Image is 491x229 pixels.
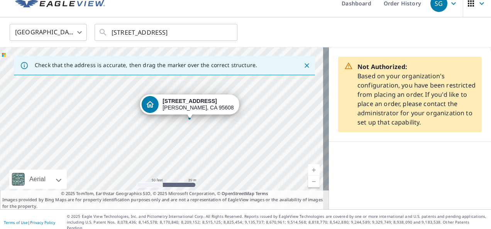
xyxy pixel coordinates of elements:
[30,220,55,225] a: Privacy Policy
[222,190,254,196] a: OpenStreetMap
[112,22,222,43] input: Search by address or latitude-longitude
[61,190,268,197] span: © 2025 TomTom, Earthstar Geographics SIO, © 2025 Microsoft Corporation, ©
[357,62,407,71] strong: Not Authorized:
[4,220,28,225] a: Terms of Use
[27,170,48,189] div: Aerial
[163,98,217,104] strong: [STREET_ADDRESS]
[308,164,320,176] a: Current Level 19, Zoom In
[140,94,239,118] div: Dropped pin, building 1, Residential property, 5021 Sudbury Way Carmichael, CA 95608
[302,61,312,71] button: Close
[308,176,320,187] a: Current Level 19, Zoom Out
[357,62,476,127] p: Based on your organization's configuration, you have been restricted from placing an order. If yo...
[9,170,67,189] div: Aerial
[10,22,87,43] div: [GEOGRAPHIC_DATA]
[256,190,268,196] a: Terms
[163,98,234,111] div: [PERSON_NAME], CA 95608
[35,62,257,69] p: Check that the address is accurate, then drag the marker over the correct structure.
[4,220,55,225] p: |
